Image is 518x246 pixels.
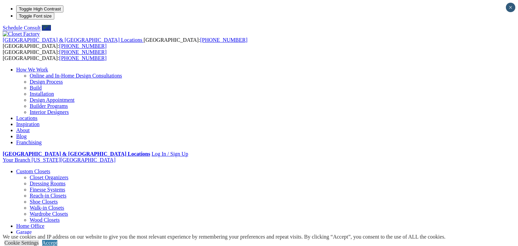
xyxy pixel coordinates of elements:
[16,133,27,139] a: Blog
[42,240,57,246] a: Accept
[16,115,37,121] a: Locations
[3,151,150,157] a: [GEOGRAPHIC_DATA] & [GEOGRAPHIC_DATA] Locations
[30,199,58,205] a: Shoe Closets
[16,168,50,174] a: Custom Closets
[30,175,68,180] a: Closet Organizers
[42,25,51,31] a: Call
[16,121,39,127] a: Inspiration
[30,97,75,103] a: Design Appointment
[30,217,60,223] a: Wood Closets
[3,31,40,37] img: Closet Factory
[16,5,63,12] button: Toggle High Contrast
[59,49,107,55] a: [PHONE_NUMBER]
[31,157,115,163] span: [US_STATE][GEOGRAPHIC_DATA]
[30,103,68,109] a: Builder Programs
[59,55,107,61] a: [PHONE_NUMBER]
[30,109,69,115] a: Interior Designers
[30,193,66,198] a: Reach-in Closets
[59,43,107,49] a: [PHONE_NUMBER]
[16,12,54,20] button: Toggle Font size
[3,157,30,163] span: Your Branch
[3,37,142,43] span: [GEOGRAPHIC_DATA] & [GEOGRAPHIC_DATA] Locations
[16,223,45,229] a: Home Office
[3,37,144,43] a: [GEOGRAPHIC_DATA] & [GEOGRAPHIC_DATA] Locations
[3,49,107,61] span: [GEOGRAPHIC_DATA]: [GEOGRAPHIC_DATA]:
[30,211,68,217] a: Wardrobe Closets
[30,181,65,186] a: Dressing Rooms
[3,37,248,49] span: [GEOGRAPHIC_DATA]: [GEOGRAPHIC_DATA]:
[16,127,30,133] a: About
[30,187,65,192] a: Finesse Systems
[3,157,115,163] a: Your Branch [US_STATE][GEOGRAPHIC_DATA]
[16,229,32,235] a: Garage
[16,140,42,145] a: Franchising
[30,85,42,91] a: Build
[30,91,54,97] a: Installation
[19,6,61,11] span: Toggle High Contrast
[3,234,445,240] div: We use cookies and IP address on our website to give you the most relevant experience by remember...
[3,25,40,31] a: Schedule Consult
[4,240,39,246] a: Cookie Settings
[16,67,48,72] a: How We Work
[19,13,52,19] span: Toggle Font size
[30,205,64,211] a: Walk-in Closets
[30,79,63,85] a: Design Process
[506,3,515,12] button: Close
[151,151,188,157] a: Log In / Sign Up
[200,37,247,43] a: [PHONE_NUMBER]
[30,73,122,79] a: Online and In-Home Design Consultations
